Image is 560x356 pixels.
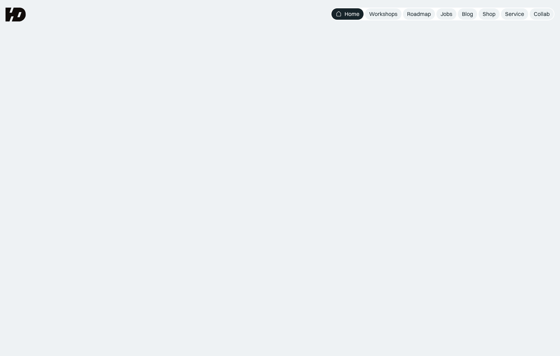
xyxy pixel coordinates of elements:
[462,10,473,18] div: Blog
[501,8,528,20] a: Service
[436,8,456,20] a: Jobs
[505,10,524,18] div: Service
[345,10,359,18] div: Home
[407,10,431,18] div: Roadmap
[441,10,452,18] div: Jobs
[403,8,435,20] a: Roadmap
[534,10,550,18] div: Collab
[369,10,397,18] div: Workshops
[479,8,500,20] a: Shop
[530,8,554,20] a: Collab
[483,10,495,18] div: Shop
[331,8,364,20] a: Home
[365,8,402,20] a: Workshops
[458,8,477,20] a: Blog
